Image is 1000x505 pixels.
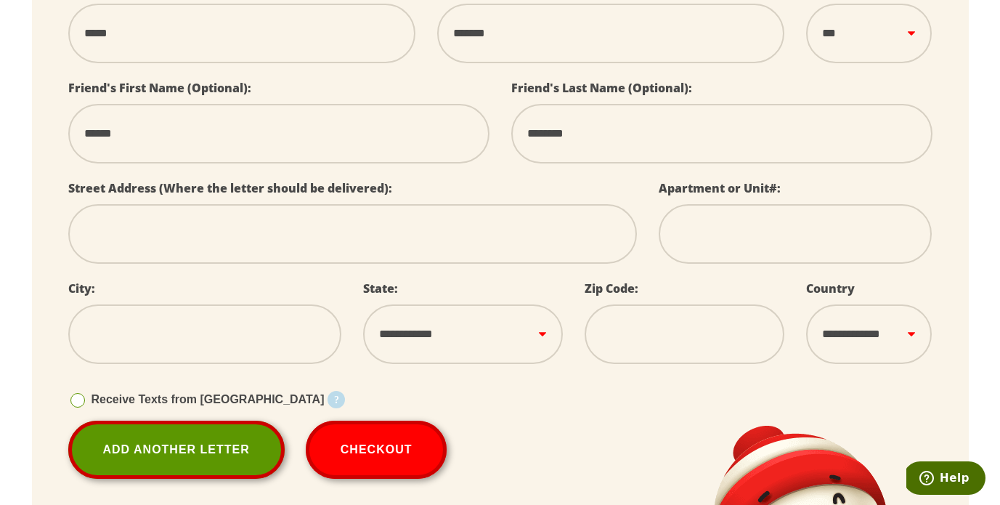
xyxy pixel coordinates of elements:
[68,280,95,296] label: City:
[306,421,447,479] button: Checkout
[585,280,638,296] label: Zip Code:
[511,80,692,96] label: Friend's Last Name (Optional):
[68,421,285,479] a: Add Another Letter
[806,280,855,296] label: Country
[68,180,392,196] label: Street Address (Where the letter should be delivered):
[68,80,251,96] label: Friend's First Name (Optional):
[363,280,398,296] label: State:
[906,461,985,498] iframe: Opens a widget where you can find more information
[659,180,781,196] label: Apartment or Unit#:
[92,393,325,405] span: Receive Texts from [GEOGRAPHIC_DATA]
